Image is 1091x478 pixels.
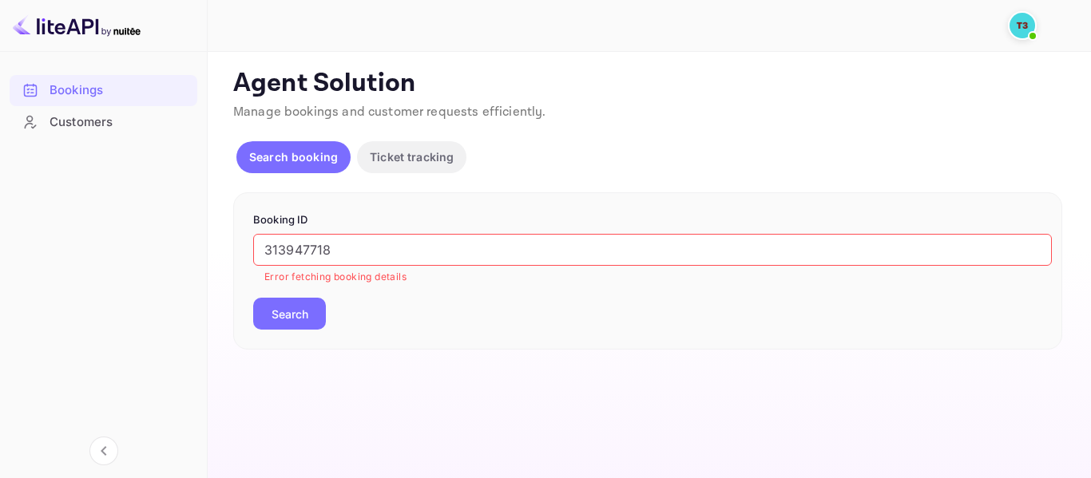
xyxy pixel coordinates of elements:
p: Agent Solution [233,68,1062,100]
img: LiteAPI logo [13,13,141,38]
p: Ticket tracking [370,148,454,165]
input: Enter Booking ID (e.g., 63782194) [253,234,1052,266]
div: Bookings [50,81,189,100]
img: Traveloka 3PS03 [1010,13,1035,38]
p: Booking ID [253,212,1042,228]
a: Bookings [10,75,197,105]
a: Customers [10,107,197,136]
button: Collapse navigation [89,437,118,465]
div: Customers [10,107,197,138]
div: Bookings [10,75,197,106]
p: Error fetching booking details [264,269,1041,285]
span: Manage bookings and customer requests efficiently. [233,104,546,120]
button: Search [253,298,326,330]
p: Search booking [249,148,338,165]
div: Customers [50,113,189,132]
